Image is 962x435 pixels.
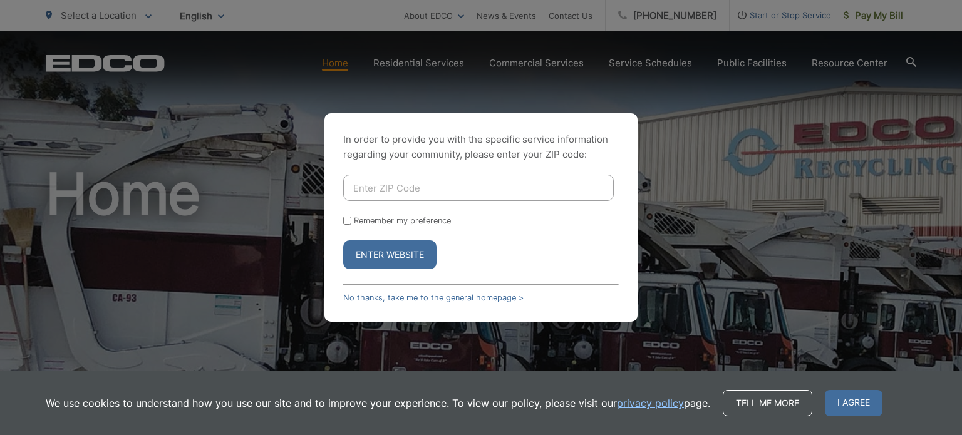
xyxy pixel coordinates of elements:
[723,390,812,416] a: Tell me more
[354,216,451,225] label: Remember my preference
[46,396,710,411] p: We use cookies to understand how you use our site and to improve your experience. To view our pol...
[343,293,524,302] a: No thanks, take me to the general homepage >
[343,175,614,201] input: Enter ZIP Code
[343,132,619,162] p: In order to provide you with the specific service information regarding your community, please en...
[617,396,684,411] a: privacy policy
[825,390,882,416] span: I agree
[343,240,437,269] button: Enter Website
